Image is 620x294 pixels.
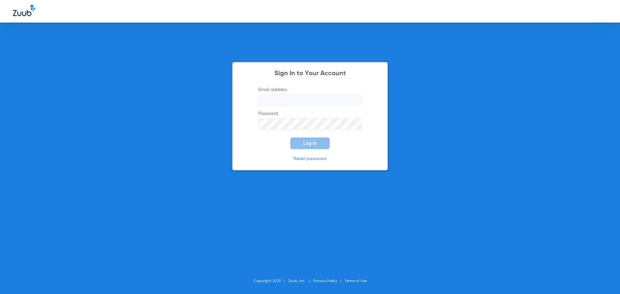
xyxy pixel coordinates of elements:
a: Reset password [294,157,326,161]
label: Email address [258,86,362,106]
li: Zuub, Inc. [288,278,313,284]
input: Password [258,118,362,129]
button: Log In [290,137,330,149]
a: Terms of Use [345,279,367,283]
li: Copyright 2025 [253,278,288,284]
input: Email address [258,95,362,106]
label: Password [258,110,362,129]
img: Zuub Logo [13,5,35,16]
span: Log In [303,141,317,146]
a: Privacy Policy [313,279,337,283]
h2: Sign In to Your Account [249,70,371,77]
